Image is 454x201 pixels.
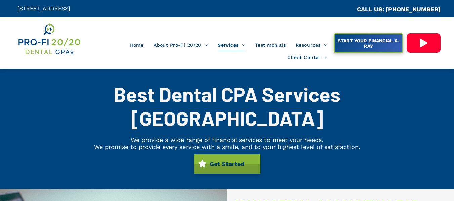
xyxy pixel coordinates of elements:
a: Home [125,39,149,51]
span: CA::CALLC [328,6,357,13]
a: Resources [291,39,332,51]
span: START YOUR FINANCIAL X-RAY [335,35,402,52]
span: [STREET_ADDRESS] [17,5,70,12]
a: About Pro-Fi 20/20 [149,39,213,51]
a: CALL US: [PHONE_NUMBER] [357,6,441,13]
span: We provide a wide range of financial services to meet your needs. [131,136,323,143]
span: Get Started [207,157,247,171]
a: START YOUR FINANCIAL X-RAY [334,33,403,53]
a: Client Center [282,51,332,64]
img: Get Dental CPA Consulting, Bookkeeping, & Bank Loans [17,22,81,56]
a: Testimonials [250,39,291,51]
span: Best Dental CPA Services [GEOGRAPHIC_DATA] [114,82,340,130]
a: Services [213,39,250,51]
a: Get Started [194,154,260,174]
span: We promise to provide every service with a smile, and to your highest level of satisfaction. [94,143,360,150]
